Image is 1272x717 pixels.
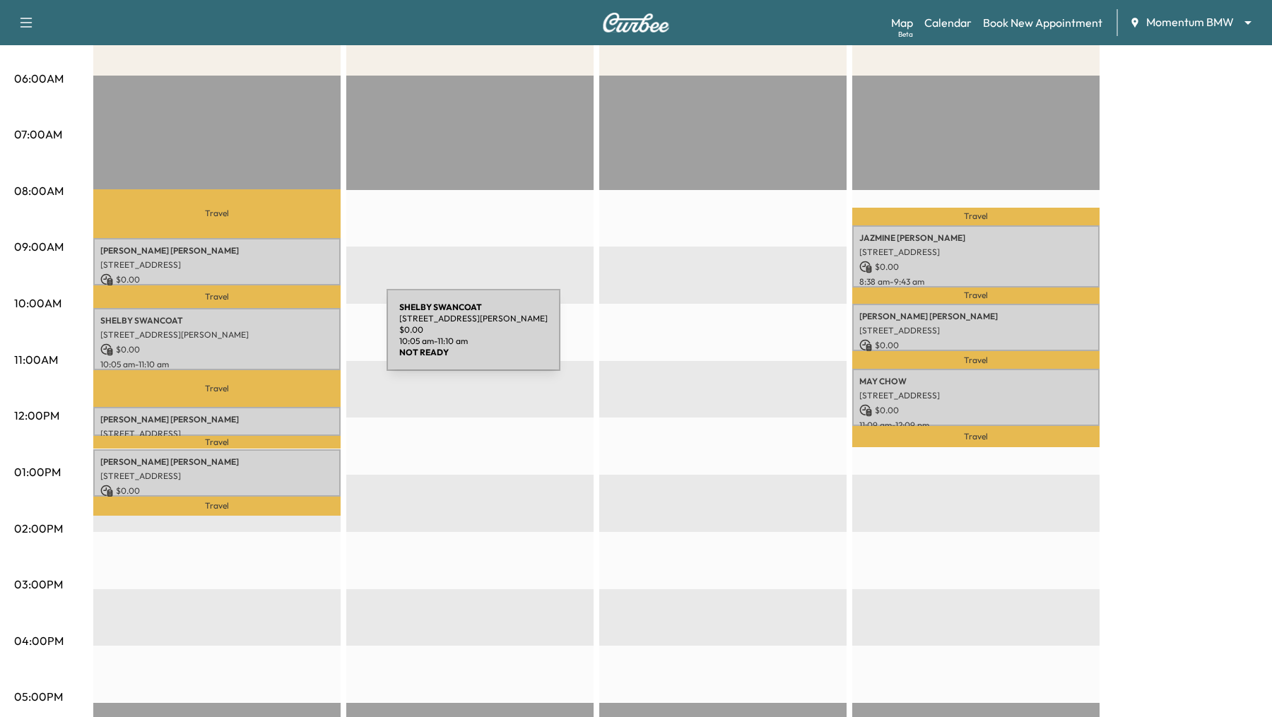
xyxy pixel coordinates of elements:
[100,470,334,482] p: [STREET_ADDRESS]
[859,232,1093,244] p: JAZMINE [PERSON_NAME]
[100,343,334,356] p: $ 0.00
[93,436,341,449] p: Travel
[93,285,341,308] p: Travel
[852,426,1100,447] p: Travel
[100,359,334,370] p: 10:05 am - 11:10 am
[924,14,972,31] a: Calendar
[859,390,1093,401] p: [STREET_ADDRESS]
[100,414,334,425] p: [PERSON_NAME] [PERSON_NAME]
[93,497,341,516] p: Travel
[859,339,1093,352] p: $ 0.00
[100,456,334,468] p: [PERSON_NAME] [PERSON_NAME]
[602,13,670,32] img: Curbee Logo
[100,428,334,439] p: [STREET_ADDRESS]
[859,261,1093,273] p: $ 0.00
[100,245,334,256] p: [PERSON_NAME] [PERSON_NAME]
[14,576,63,593] p: 03:00PM
[14,407,59,424] p: 12:00PM
[93,189,341,238] p: Travel
[93,370,341,407] p: Travel
[1146,14,1234,30] span: Momentum BMW
[14,688,63,705] p: 05:00PM
[859,376,1093,387] p: MAY CHOW
[14,463,61,480] p: 01:00PM
[100,329,334,340] p: [STREET_ADDRESS][PERSON_NAME]
[852,351,1100,369] p: Travel
[14,70,64,87] p: 06:00AM
[859,276,1093,288] p: 8:38 am - 9:43 am
[859,404,1093,417] p: $ 0.00
[14,182,64,199] p: 08:00AM
[859,247,1093,258] p: [STREET_ADDRESS]
[14,351,58,368] p: 11:00AM
[14,295,61,312] p: 10:00AM
[891,14,913,31] a: MapBeta
[859,311,1093,322] p: [PERSON_NAME] [PERSON_NAME]
[898,29,913,40] div: Beta
[852,208,1100,226] p: Travel
[14,632,64,649] p: 04:00PM
[859,325,1093,336] p: [STREET_ADDRESS]
[859,420,1093,431] p: 11:09 am - 12:09 pm
[14,238,64,255] p: 09:00AM
[100,273,334,286] p: $ 0.00
[100,259,334,271] p: [STREET_ADDRESS]
[983,14,1102,31] a: Book New Appointment
[100,315,334,326] p: SHELBY SWANCOAT
[852,288,1100,304] p: Travel
[14,520,63,537] p: 02:00PM
[100,485,334,497] p: $ 0.00
[14,126,62,143] p: 07:00AM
